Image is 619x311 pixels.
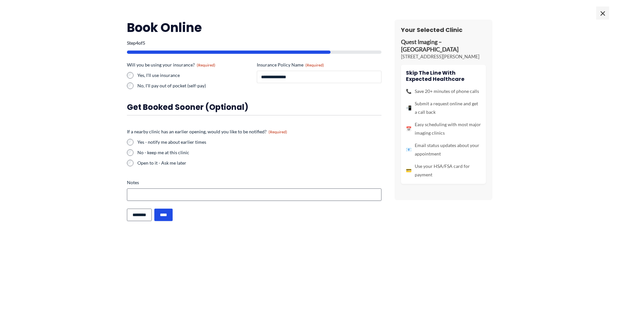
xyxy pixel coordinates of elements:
li: Easy scheduling with most major imaging clinics [406,120,481,137]
label: Yes, I'll use insurance [137,72,252,79]
li: Email status updates about your appointment [406,141,481,158]
span: 📧 [406,145,411,154]
label: No, I'll pay out of pocket (self-pay) [137,82,252,89]
li: Save 20+ minutes of phone calls [406,87,481,96]
p: [STREET_ADDRESS][PERSON_NAME] [401,53,486,60]
span: 4 [136,40,138,46]
span: (Required) [305,63,324,67]
legend: Will you be using your insurance? [127,62,215,68]
span: × [596,7,609,20]
span: (Required) [269,129,287,134]
p: Step of [127,41,381,45]
label: No - keep me at this clinic [137,149,381,156]
span: 💳 [406,166,411,175]
span: 5 [143,40,145,46]
label: Notes [127,179,381,186]
h3: Your Selected Clinic [401,26,486,34]
h3: Get booked sooner (optional) [127,102,381,112]
span: 📅 [406,125,411,133]
span: 📞 [406,87,411,96]
label: Open to it - Ask me later [137,160,381,166]
p: Quest Imaging – [GEOGRAPHIC_DATA] [401,38,486,53]
span: (Required) [197,63,215,67]
label: Insurance Policy Name [257,62,381,68]
h4: Skip the line with Expected Healthcare [406,70,481,82]
li: Use your HSA/FSA card for payment [406,162,481,179]
legend: If a nearby clinic has an earlier opening, would you like to be notified? [127,128,287,135]
h2: Book Online [127,20,381,36]
span: 📲 [406,104,411,112]
label: Yes - notify me about earlier times [137,139,381,145]
li: Submit a request online and get a call back [406,99,481,116]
